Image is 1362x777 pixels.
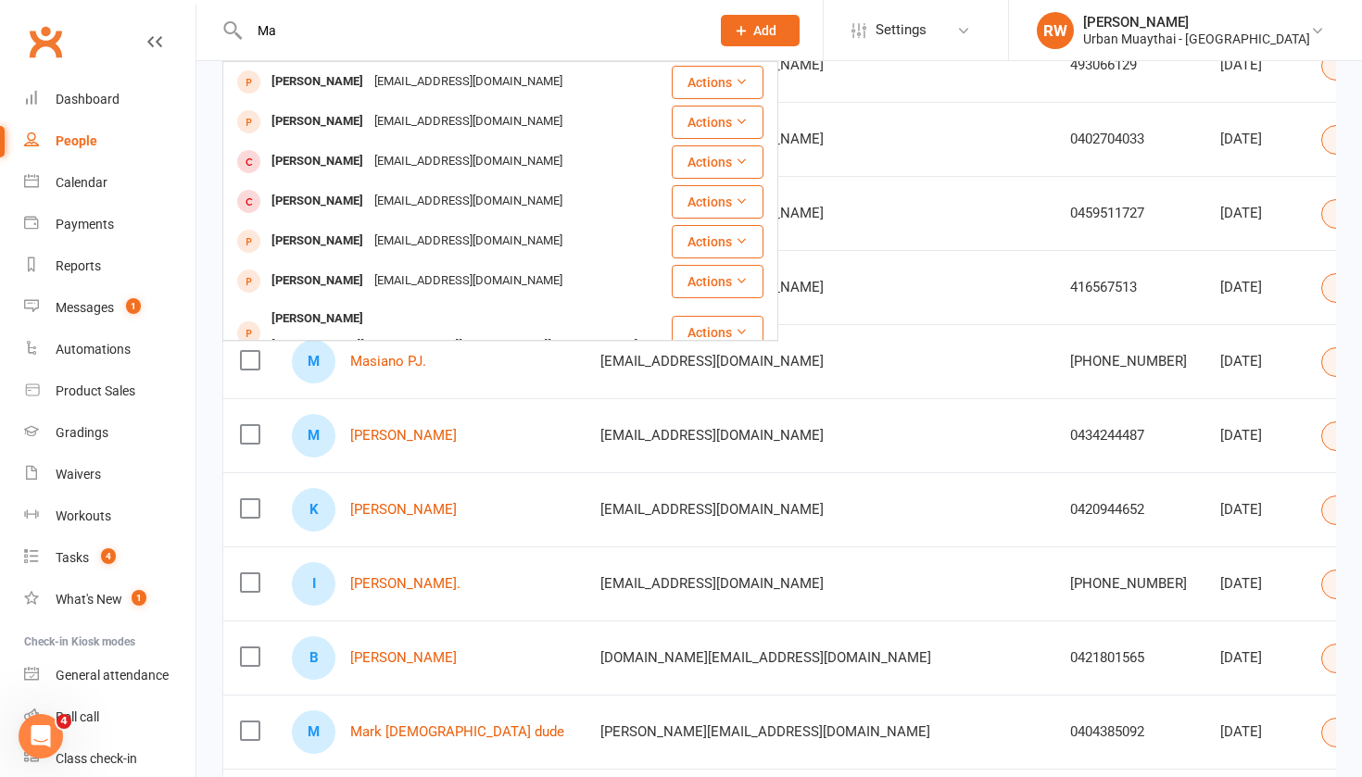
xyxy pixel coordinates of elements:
span: 4 [101,548,116,564]
div: [PERSON_NAME] [1083,14,1310,31]
button: Actions [672,265,763,298]
a: What's New1 [24,579,195,620]
a: People [24,120,195,162]
a: Roll call [24,696,195,738]
a: Workouts [24,495,195,537]
div: Workouts [56,508,111,523]
div: [DATE] [1220,576,1288,592]
div: 0421801565 [1070,650,1187,666]
a: Clubworx [22,19,69,65]
button: Actions [672,66,763,99]
div: [PERSON_NAME] [266,108,369,135]
div: 0402704033 [1070,132,1187,147]
div: RW [1037,12,1074,49]
div: Dashboard [56,92,120,107]
a: Reports [24,245,195,287]
div: [EMAIL_ADDRESS][DOMAIN_NAME] [369,188,568,215]
a: [PERSON_NAME] [350,428,457,444]
div: [PERSON_NAME] [266,148,369,175]
div: Reports [56,258,101,273]
div: 0434244487 [1070,428,1187,444]
div: Urban Muaythai - [GEOGRAPHIC_DATA] [1083,31,1310,47]
a: [PERSON_NAME] [350,650,457,666]
div: 0420944652 [1070,502,1187,518]
div: [PERSON_NAME] [266,69,369,95]
div: [EMAIL_ADDRESS][DOMAIN_NAME] [369,148,568,175]
div: [EMAIL_ADDRESS][DOMAIN_NAME] [369,108,568,135]
button: Actions [672,225,763,258]
div: [DATE] [1220,502,1288,518]
div: General attendance [56,668,169,683]
button: Actions [672,145,763,179]
a: [PERSON_NAME] [350,502,457,518]
div: [PERSON_NAME] [266,268,369,295]
div: Michael [292,414,335,457]
div: [DATE] [1220,724,1288,740]
input: Search... [244,18,697,44]
div: Roll call [56,709,99,724]
div: [DATE] [1220,132,1288,147]
span: Add [753,23,776,38]
button: Actions [672,185,763,219]
span: [EMAIL_ADDRESS][DOMAIN_NAME] [600,566,824,601]
div: 416567513 [1070,280,1187,295]
div: Mark [292,710,335,754]
a: Waivers [24,454,195,495]
div: [DATE] [1220,428,1288,444]
span: Settings [876,9,927,51]
div: Product Sales [56,383,135,398]
div: [DATE] [1220,206,1288,221]
span: [EMAIL_ADDRESS][DOMAIN_NAME] [600,492,824,527]
a: Product Sales [24,370,195,412]
div: Tasks [56,550,89,565]
div: [DATE] [1220,354,1288,370]
div: [PERSON_NAME] [266,188,369,215]
div: [PERSON_NAME][EMAIL_ADDRESS][PERSON_NAME][DOMAIN_NAME] [266,332,643,359]
span: [EMAIL_ADDRESS][DOMAIN_NAME] [600,418,824,453]
div: What's New [56,592,122,607]
div: [EMAIL_ADDRESS][DOMAIN_NAME] [369,268,568,295]
a: [PERSON_NAME]. [350,576,460,592]
div: [DATE] [1220,57,1288,73]
div: Automations [56,342,131,357]
div: 493066129 [1070,57,1187,73]
button: Add [721,15,800,46]
a: Dashboard [24,79,195,120]
span: 4 [57,714,71,729]
div: Payments [56,217,114,232]
div: Ivy [292,562,335,606]
a: Automations [24,329,195,370]
a: Tasks 4 [24,537,195,579]
div: Masiano [292,340,335,383]
span: [PERSON_NAME][EMAIL_ADDRESS][DOMAIN_NAME] [600,714,930,749]
span: [DOMAIN_NAME][EMAIL_ADDRESS][DOMAIN_NAME] [600,640,931,675]
a: Calendar [24,162,195,204]
div: [EMAIL_ADDRESS][DOMAIN_NAME] [369,69,568,95]
a: General attendance kiosk mode [24,655,195,696]
div: [DATE] [1220,280,1288,295]
div: Kaia [292,488,335,532]
span: [EMAIL_ADDRESS][DOMAIN_NAME] [600,344,824,379]
span: 1 [126,298,141,314]
a: Masiano PJ. [350,354,426,370]
a: Messages 1 [24,287,195,329]
a: Payments [24,204,195,245]
span: 1 [132,590,146,606]
div: 0459511727 [1070,206,1187,221]
div: People [56,133,97,148]
div: Waivers [56,467,101,482]
div: Calendar [56,175,107,190]
div: Messages [56,300,114,315]
a: Mark [DEMOGRAPHIC_DATA] dude [350,724,564,740]
div: [PHONE_NUMBER] [1070,354,1187,370]
button: Actions [672,106,763,139]
div: [EMAIL_ADDRESS][DOMAIN_NAME] [369,228,568,255]
button: Actions [672,316,763,349]
iframe: Intercom live chat [19,714,63,758]
div: [PHONE_NUMBER] [1070,576,1187,592]
div: [PERSON_NAME] [266,228,369,255]
a: Gradings [24,412,195,454]
div: 0404385092 [1070,724,1187,740]
div: Gradings [56,425,108,440]
div: [DATE] [1220,650,1288,666]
